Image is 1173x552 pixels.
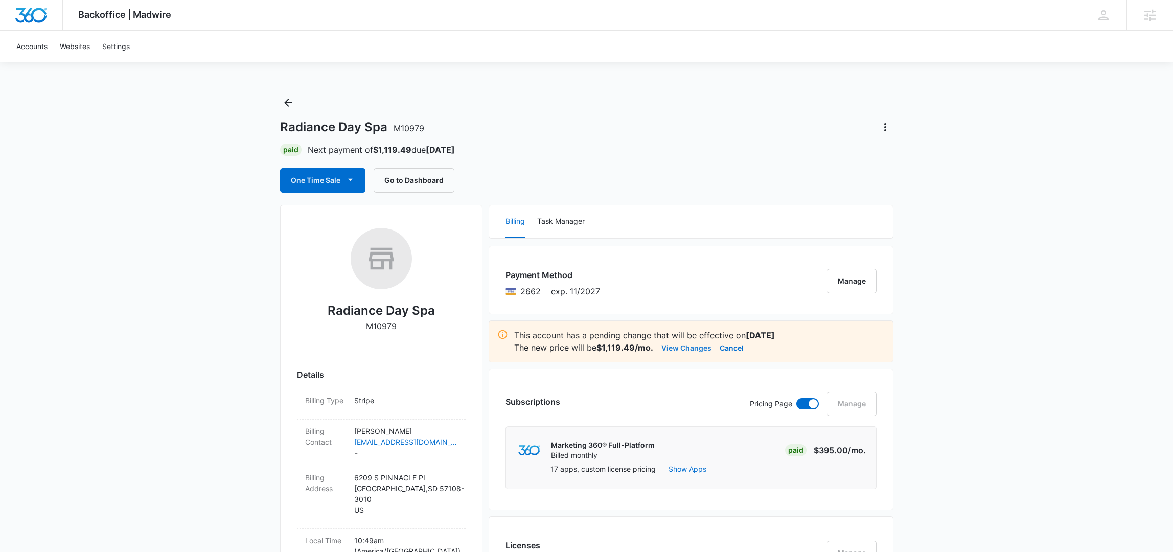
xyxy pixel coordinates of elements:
button: Billing [505,205,525,238]
span: Visa ending with [520,285,541,297]
p: Marketing 360® Full-Platform [551,440,655,450]
button: Task Manager [537,205,585,238]
div: Paid [785,444,807,456]
p: Pricing Page [750,398,792,409]
strong: $1,119.49/mo. [596,342,653,353]
dt: Local Time [305,535,346,546]
h3: Licenses [505,539,571,551]
span: M10979 [394,123,424,133]
div: Billing TypeStripe [297,389,466,420]
p: 6209 S PINNACLE PL [GEOGRAPHIC_DATA] , SD 57108-3010 US [354,472,457,515]
span: Details [297,369,324,381]
h3: Subscriptions [505,396,560,408]
button: One Time Sale [280,168,365,193]
button: Actions [877,119,893,135]
p: Stripe [354,395,457,406]
strong: $1,119.49 [373,145,411,155]
p: M10979 [366,320,397,332]
h2: Radiance Day Spa [328,302,435,320]
a: Accounts [10,31,54,62]
button: Manage [827,269,877,293]
dt: Billing Address [305,472,346,494]
button: Go to Dashboard [374,168,454,193]
button: Cancel [720,341,744,354]
button: Back [280,95,296,111]
a: [EMAIL_ADDRESS][DOMAIN_NAME] [354,436,457,447]
span: exp. 11/2027 [551,285,600,297]
a: Settings [96,31,136,62]
span: Backoffice | Madwire [78,9,171,20]
p: $395.00 [814,444,866,456]
div: Paid [280,144,302,156]
strong: [DATE] [426,145,455,155]
strong: [DATE] [746,330,775,340]
img: marketing360Logo [518,445,540,456]
a: Websites [54,31,96,62]
dt: Billing Contact [305,426,346,447]
p: This account has a pending change that will be effective on [514,329,885,341]
p: Billed monthly [551,450,655,461]
button: View Changes [661,341,711,354]
h1: Radiance Day Spa [280,120,424,135]
dd: - [354,426,457,459]
h3: Payment Method [505,269,600,281]
span: /mo. [848,445,866,455]
p: The new price will be [514,341,653,354]
dt: Billing Type [305,395,346,406]
div: Billing Address6209 S PINNACLE PL[GEOGRAPHIC_DATA],SD 57108-3010US [297,466,466,529]
div: Billing Contact[PERSON_NAME][EMAIL_ADDRESS][DOMAIN_NAME]- [297,420,466,466]
p: Next payment of due [308,144,455,156]
p: 17 apps, custom license pricing [550,464,656,474]
p: [PERSON_NAME] [354,426,457,436]
button: Show Apps [669,464,706,474]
